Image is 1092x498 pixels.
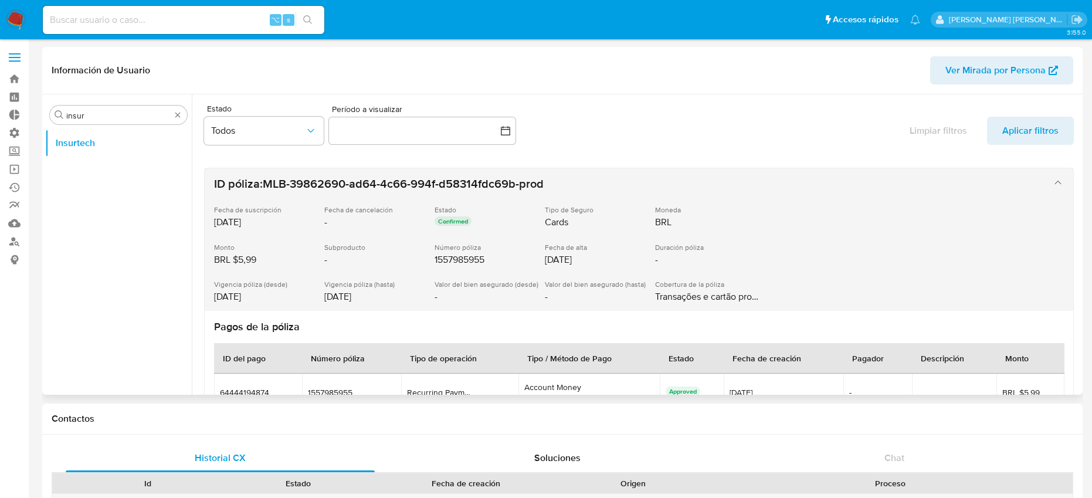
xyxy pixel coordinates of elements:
[195,451,246,465] span: Historial CX
[884,451,904,465] span: Chat
[52,65,150,76] h1: Información de Usuario
[271,14,280,25] span: ⌥
[534,451,581,465] span: Soluciones
[296,12,320,28] button: search-icon
[930,56,1073,84] button: Ver Mirada por Persona
[717,477,1064,489] div: Proceso
[232,477,366,489] div: Estado
[949,14,1067,25] p: giuliana.competiello@mercadolibre.com
[833,13,898,26] span: Accesos rápidos
[81,477,215,489] div: Id
[43,12,324,28] input: Buscar usuario o caso...
[287,14,290,25] span: s
[55,110,64,120] button: Buscar
[566,477,700,489] div: Origen
[173,110,182,120] button: Borrar
[945,56,1046,84] span: Ver Mirada por Persona
[66,110,171,121] input: Buscar
[1071,13,1083,26] a: Salir
[45,129,192,157] button: Insurtech
[382,477,550,489] div: Fecha de creación
[52,413,1073,425] h1: Contactos
[910,15,920,25] a: Notificaciones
